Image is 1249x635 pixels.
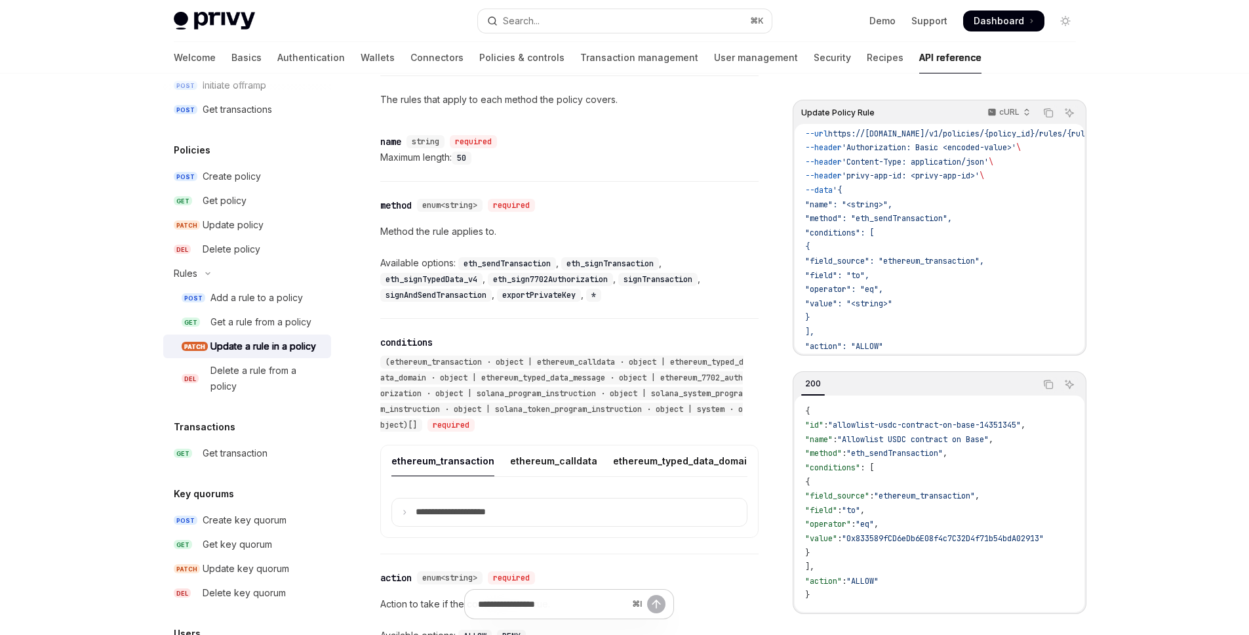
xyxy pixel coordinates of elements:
[380,224,759,239] p: Method the rule applies to.
[452,152,471,165] code: 50
[842,157,989,167] span: 'Content-Type: application/json'
[828,129,1108,139] span: https://[DOMAIN_NAME]/v1/policies/{policy_id}/rules/{rule_id}
[1021,420,1025,430] span: ,
[488,271,618,287] div: ,
[174,266,197,281] div: Rules
[163,262,331,285] button: Toggle Rules section
[805,241,810,252] span: {
[801,108,875,118] span: Update Policy Rule
[458,255,561,271] div: ,
[450,135,497,148] div: required
[412,136,439,147] span: string
[427,419,475,432] div: required
[174,486,234,502] h5: Key quorums
[618,273,698,286] code: signTransaction
[805,590,810,600] span: }
[805,284,883,295] span: "operator": "eq",
[618,271,703,287] div: ,
[163,213,331,237] a: PATCHUpdate policy
[174,564,200,574] span: PATCH
[203,445,268,461] div: Get transaction
[497,289,581,302] code: exportPrivateKey
[805,562,814,572] span: ],
[975,491,980,501] span: ,
[989,434,993,445] span: ,
[874,519,879,529] span: ,
[210,290,303,306] div: Add a rule to a policy
[842,171,980,181] span: 'privy-app-id: <privy-app-id>'
[869,14,896,28] a: Demo
[174,12,255,30] img: light logo
[361,42,395,73] a: Wallets
[805,406,810,417] span: {
[410,42,464,73] a: Connectors
[1040,376,1057,393] button: Copy the contents from the code block
[277,42,345,73] a: Authentication
[980,102,1036,124] button: cURL
[805,491,869,501] span: "field_source"
[182,374,199,384] span: DEL
[163,359,331,398] a: DELDelete a rule from a policy
[842,533,1044,544] span: "0x833589fCD6eDb6E08f4c7C32D4f71b54bdA02913"
[163,533,331,556] a: GETGet key quorum
[458,257,556,270] code: eth_sendTransaction
[833,185,842,195] span: '{
[203,537,272,552] div: Get key quorum
[714,42,798,73] a: User management
[174,419,235,435] h5: Transactions
[801,376,825,392] div: 200
[174,516,197,525] span: POST
[174,449,192,459] span: GET
[860,462,874,473] span: : [
[842,142,1016,153] span: 'Authorization: Basic <encoded-value>'
[163,237,331,261] a: DELDelete policy
[231,42,262,73] a: Basics
[380,357,743,430] span: (ethereum_transaction · object | ethereum_calldata · object | ethereum_typed_data_domain · object...
[805,171,842,181] span: --header
[974,14,1024,28] span: Dashboard
[805,434,833,445] span: "name"
[422,200,477,211] span: enum<string>
[210,314,311,330] div: Get a rule from a policy
[1061,104,1078,121] button: Ask AI
[391,445,494,476] div: ethereum_transaction
[805,505,837,516] span: "field"
[842,505,860,516] span: "to"
[380,287,497,302] div: ,
[163,581,331,605] a: DELDelete key quorum
[833,434,837,445] span: :
[380,336,433,349] div: conditions
[869,491,874,501] span: :
[203,217,264,233] div: Update policy
[422,573,477,583] span: enum<string>
[478,590,627,619] input: Ask a question...
[805,185,833,195] span: --data
[203,585,286,601] div: Delete key quorum
[380,273,483,286] code: eth_signTypedData_v4
[510,445,597,476] div: ethereum_calldata
[867,42,903,73] a: Recipes
[380,92,759,108] p: The rules that apply to each method the policy covers.
[805,256,984,266] span: "field_source": "ethereum_transaction",
[203,561,289,577] div: Update key quorum
[805,576,842,586] span: "action"
[380,571,412,584] div: action
[1061,376,1078,393] button: Ask AI
[805,157,842,167] span: --header
[805,341,883,352] span: "action": "ALLOW"
[980,171,984,181] span: \
[503,13,540,29] div: Search...
[163,286,331,310] a: POSTAdd a rule to a policy
[805,420,823,430] span: "id"
[805,199,892,210] span: "name": "<string>",
[380,255,759,302] div: Available options:
[163,508,331,532] a: POSTCreate key quorum
[210,338,316,354] div: Update a rule in a policy
[163,557,331,581] a: PATCHUpdate key quorum
[174,196,192,206] span: GET
[943,448,947,459] span: ,
[647,595,665,613] button: Send message
[851,519,856,529] span: :
[174,172,197,182] span: POST
[613,445,753,476] div: ethereum_typed_data_domain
